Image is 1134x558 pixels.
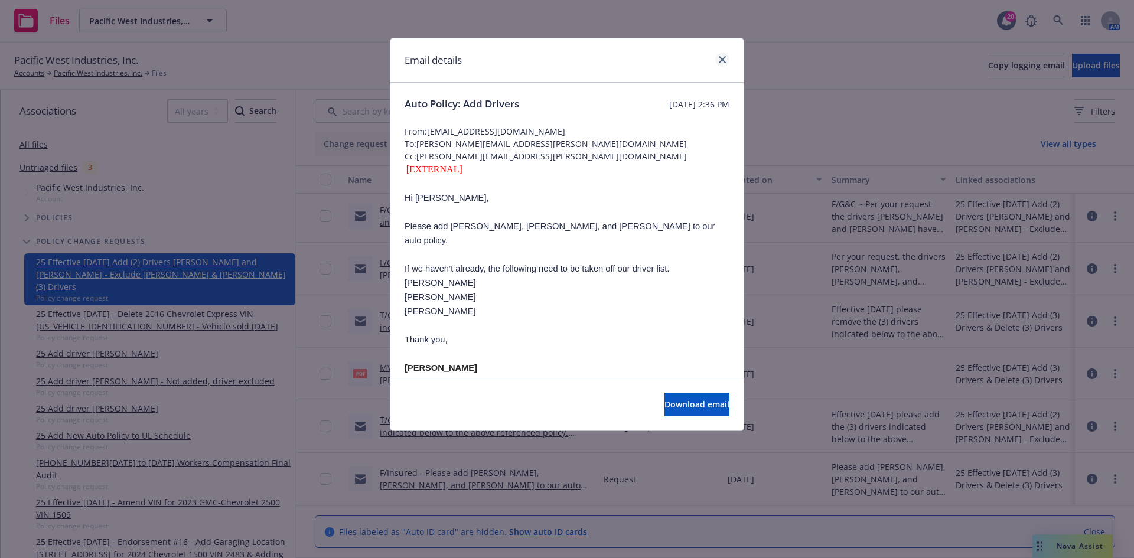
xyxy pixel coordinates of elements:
[405,125,729,138] span: From: [EMAIL_ADDRESS][DOMAIN_NAME]
[664,393,729,416] button: Download email
[405,264,669,273] span: If we haven’t already, the following need to be taken off our driver list.
[405,193,489,203] span: Hi [PERSON_NAME],
[664,399,729,410] span: Download email
[405,335,448,344] span: Thank you,
[405,292,476,302] span: [PERSON_NAME]
[405,138,729,150] span: To: [PERSON_NAME][EMAIL_ADDRESS][PERSON_NAME][DOMAIN_NAME]
[405,306,476,316] span: [PERSON_NAME]
[405,221,715,245] span: Please add [PERSON_NAME], [PERSON_NAME], and [PERSON_NAME] to our auto policy.
[405,278,476,288] span: [PERSON_NAME]
[715,53,729,67] a: close
[669,98,729,110] span: [DATE] 2:36 PM
[405,363,477,373] span: [PERSON_NAME]
[405,53,462,68] h1: Email details
[405,150,729,162] span: Cc: [PERSON_NAME][EMAIL_ADDRESS][PERSON_NAME][DOMAIN_NAME]
[405,162,729,177] div: [EXTERNAL]
[405,97,519,111] span: Auto Policy: Add Drivers
[405,377,484,387] span: Operations Manager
